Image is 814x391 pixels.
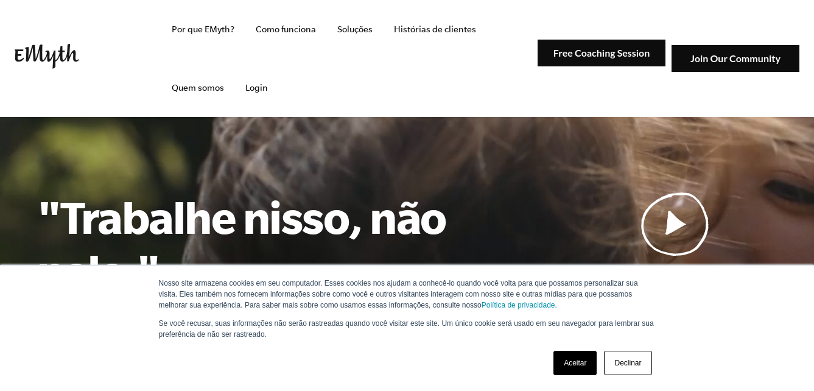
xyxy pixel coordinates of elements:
[162,58,234,117] a: Quem somos
[37,190,573,297] h1: "Trabalhe nisso, não nele."
[553,351,597,375] a: Aceitar
[604,351,651,375] a: Declinar
[159,279,638,309] font: Nosso site armazena cookies em seu computador. Esses cookies nos ajudam a conhecê-lo quando você ...
[672,45,799,72] img: Junte-se à nossa comunidade
[236,58,278,117] a: Login
[538,40,665,67] img: Sessão de Coaching Gratuita
[15,44,79,69] img: EMyth
[641,192,709,256] img: Reproduzir vídeo
[573,192,777,304] a: Veja por que a maioria das empresasnão funciona eo que fazer a respeito
[159,318,656,340] p: Se você recusar, suas informações não serão rastreadas quando você visitar este site. Um único co...
[555,301,557,309] font: .
[482,301,555,309] a: Política de privacidade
